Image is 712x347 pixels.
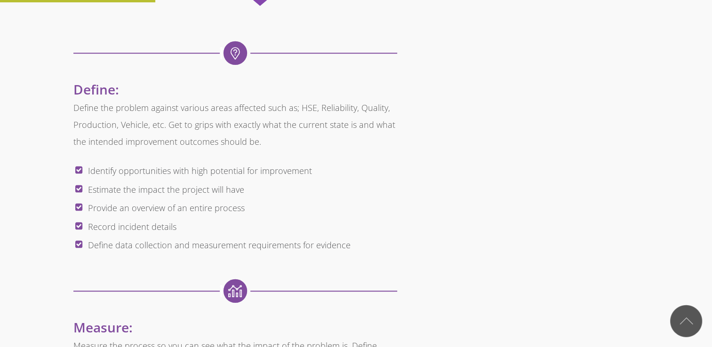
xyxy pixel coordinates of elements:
[88,239,351,251] span: Define data collection and measurement requirements for evidence
[73,79,397,99] h3: Define:
[88,162,397,181] li: Identify opportunities with high potential for improvement
[73,99,397,150] p: Define the problem against various areas affected such as; HSE, Reliability, Quality, Production,...
[73,317,397,337] h3: Measure:
[88,181,397,199] li: Estimate the impact the project will have
[88,202,245,213] span: Provide an overview of an entire process
[88,221,176,232] span: Record incident details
